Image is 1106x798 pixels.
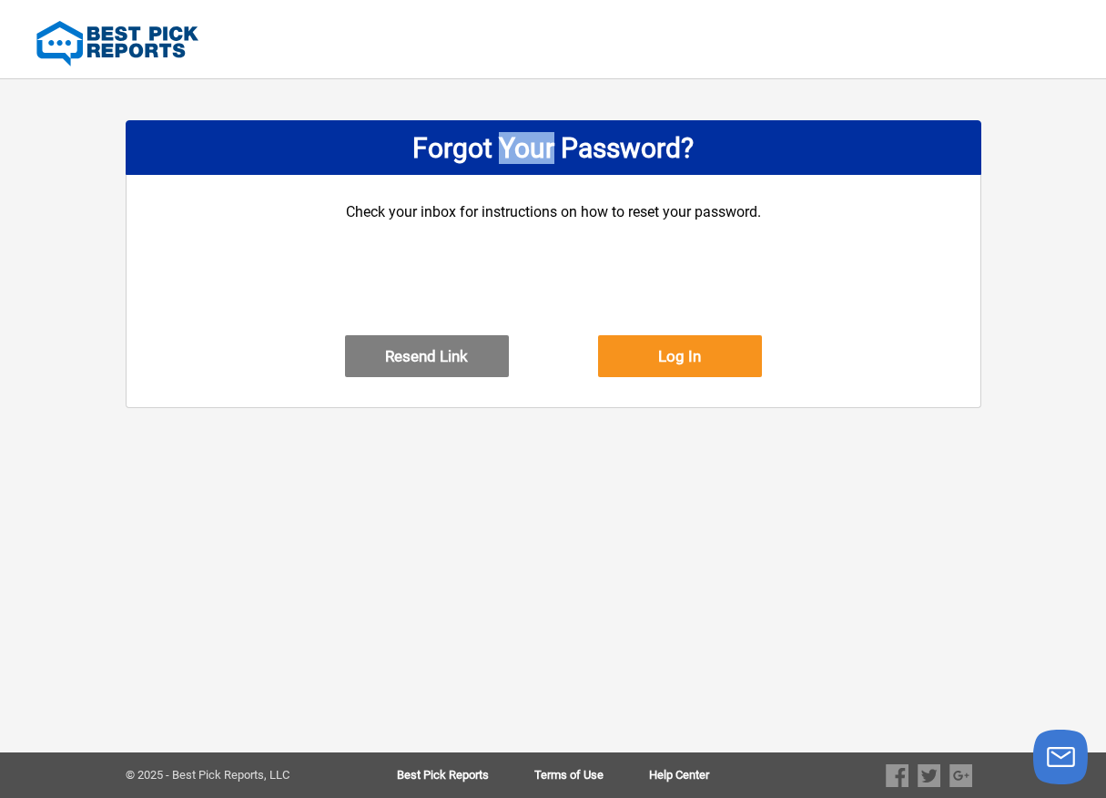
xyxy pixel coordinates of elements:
[345,335,509,377] button: Resend Link
[126,769,340,782] div: © 2025 - Best Pick Reports, LLC
[397,769,534,782] a: Best Pick Reports
[126,120,981,175] div: Forgot Your Password?
[534,769,649,782] a: Terms of Use
[598,335,762,377] button: Log In
[36,21,198,66] img: Best Pick Reports Logo
[649,769,709,782] a: Help Center
[345,202,762,335] div: Check your inbox for instructions on how to reset your password.
[1033,730,1088,784] button: Launch chat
